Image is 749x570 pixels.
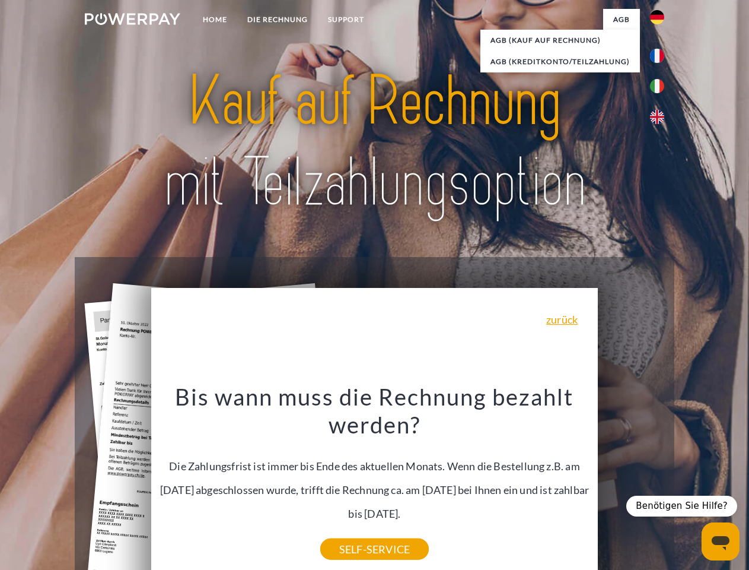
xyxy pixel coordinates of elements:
[603,9,640,30] a: agb
[85,13,180,25] img: logo-powerpay-white.svg
[320,539,429,560] a: SELF-SERVICE
[546,314,578,325] a: zurück
[650,49,664,63] img: fr
[158,382,591,439] h3: Bis wann muss die Rechnung bezahlt werden?
[237,9,318,30] a: DIE RECHNUNG
[650,110,664,124] img: en
[650,79,664,93] img: it
[480,51,640,72] a: AGB (Kreditkonto/Teilzahlung)
[626,496,737,517] div: Benötigen Sie Hilfe?
[318,9,374,30] a: SUPPORT
[158,382,591,549] div: Die Zahlungsfrist ist immer bis Ende des aktuellen Monats. Wenn die Bestellung z.B. am [DATE] abg...
[193,9,237,30] a: Home
[650,10,664,24] img: de
[113,57,636,227] img: title-powerpay_de.svg
[480,30,640,51] a: AGB (Kauf auf Rechnung)
[702,522,740,560] iframe: Schaltfläche zum Öffnen des Messaging-Fensters; Konversation läuft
